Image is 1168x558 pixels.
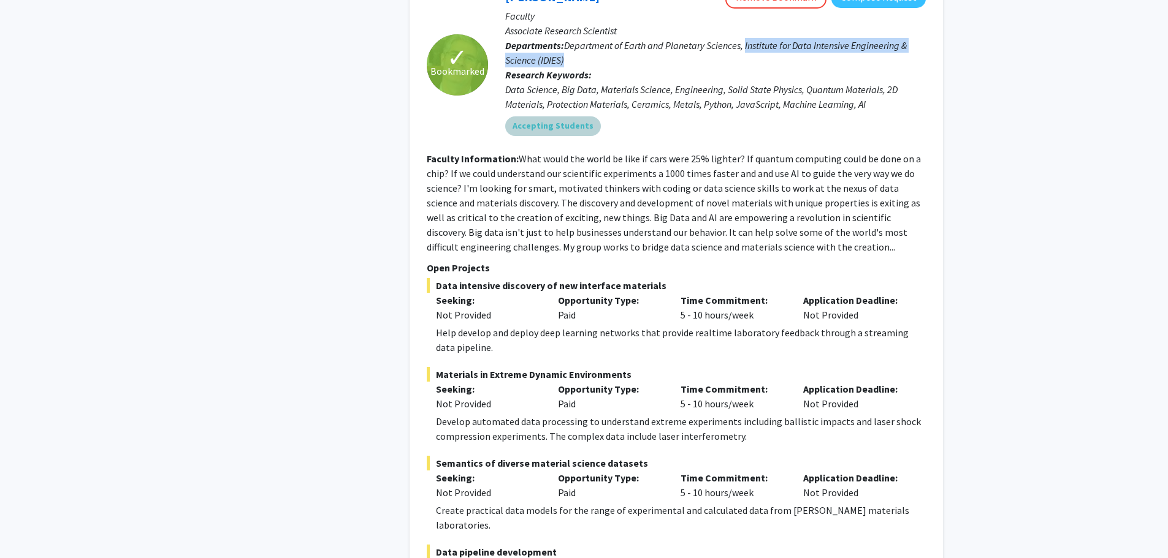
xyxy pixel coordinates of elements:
div: Not Provided [436,485,540,500]
p: Time Commitment: [681,470,785,485]
p: Open Projects [427,260,926,275]
div: Not Provided [794,382,917,411]
div: Develop automated data processing to understand extreme experiments including ballistic impacts a... [436,414,926,443]
p: Opportunity Type: [558,293,662,307]
p: Application Deadline: [803,293,907,307]
p: Seeking: [436,382,540,396]
div: Data Science, Big Data, Materials Science, Engineering, Solid State Physics, Quantum Materials, 2... [505,82,926,111]
div: Create practical data models for the range of experimental and calculated data from [PERSON_NAME]... [436,503,926,532]
span: Data intensive discovery of new interface materials [427,278,926,293]
p: Seeking: [436,470,540,485]
div: 5 - 10 hours/week [671,382,794,411]
p: Opportunity Type: [558,382,662,396]
p: Application Deadline: [803,382,907,396]
div: 5 - 10 hours/week [671,293,794,322]
div: Paid [549,293,671,322]
div: Help develop and deploy deep learning networks that provide realtime laboratory feedback through ... [436,325,926,355]
span: Materials in Extreme Dynamic Environments [427,367,926,382]
p: Faculty [505,9,926,23]
div: Paid [549,470,671,500]
p: Time Commitment: [681,293,785,307]
div: Not Provided [794,293,917,322]
fg-read-more: What would the world be like if cars were 25% lighter? If quantum computing could be done on a ch... [427,153,921,253]
p: Time Commitment: [681,382,785,396]
b: Departments: [505,39,564,51]
p: Opportunity Type: [558,470,662,485]
p: Application Deadline: [803,470,907,485]
iframe: Chat [9,503,52,549]
span: Bookmarked [430,64,484,78]
div: Not Provided [436,307,540,322]
p: Seeking: [436,293,540,307]
div: Not Provided [436,396,540,411]
mat-chip: Accepting Students [505,116,601,136]
div: Paid [549,382,671,411]
div: 5 - 10 hours/week [671,470,794,500]
span: Department of Earth and Planetary Sciences, Institute for Data Intensive Engineering & Science (I... [505,39,907,66]
div: Not Provided [794,470,917,500]
span: ✓ [447,51,468,64]
b: Research Keywords: [505,69,592,81]
span: Semantics of diverse material science datasets [427,456,926,470]
b: Faculty Information: [427,153,519,165]
p: Associate Research Scientist [505,23,926,38]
